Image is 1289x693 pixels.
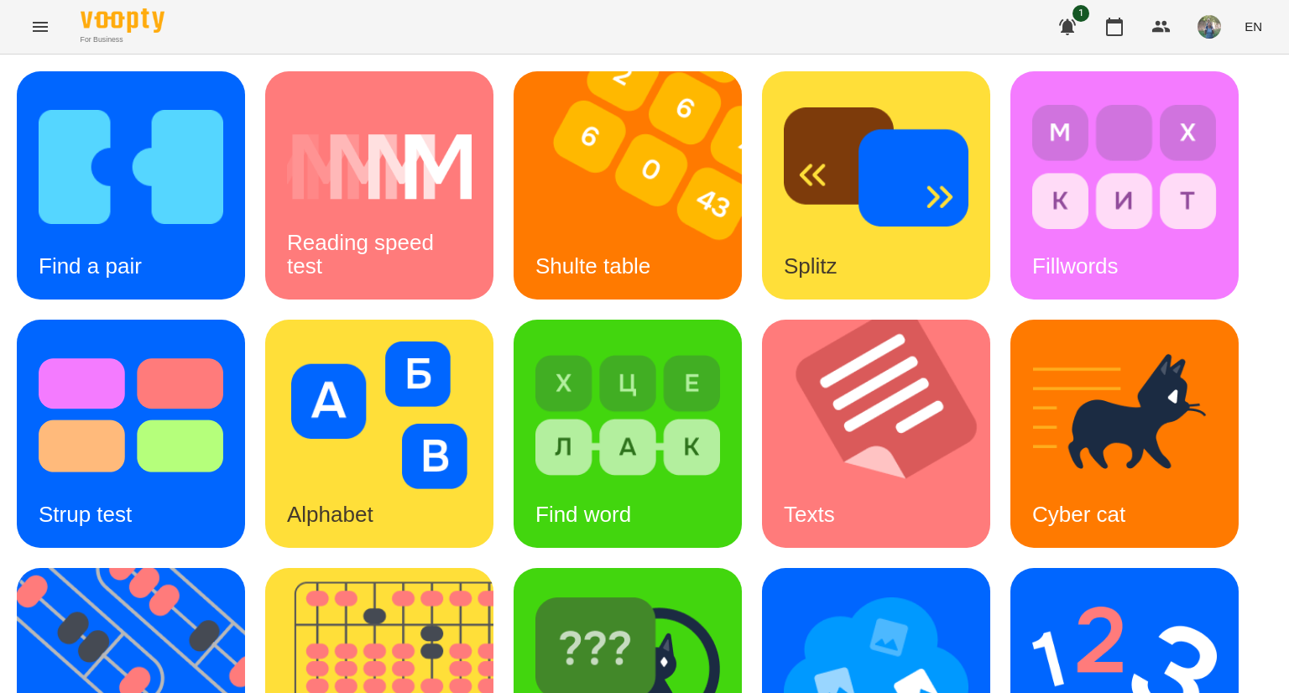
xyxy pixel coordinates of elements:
img: de1e453bb906a7b44fa35c1e57b3518e.jpg [1198,15,1221,39]
a: FillwordsFillwords [1010,71,1239,300]
img: Shulte table [514,71,763,300]
h3: Strup test [39,502,132,527]
img: Strup test [39,341,223,489]
h3: Find word [535,502,631,527]
span: EN [1245,18,1262,35]
img: Alphabet [287,341,472,489]
button: Menu [20,7,60,47]
a: Shulte tableShulte table [514,71,742,300]
h3: Splitz [784,253,838,279]
h3: Reading speed test [287,230,440,278]
h3: Alphabet [287,502,373,527]
img: Cyber cat [1032,341,1217,489]
img: Fillwords [1032,93,1217,241]
a: Cyber catCyber cat [1010,320,1239,548]
h3: Texts [784,502,835,527]
span: For Business [81,34,164,45]
img: Find a pair [39,93,223,241]
h3: Shulte table [535,253,650,279]
a: SplitzSplitz [762,71,990,300]
a: Find a pairFind a pair [17,71,245,300]
a: Find wordFind word [514,320,742,548]
a: Reading speed testReading speed test [265,71,493,300]
h3: Fillwords [1032,253,1119,279]
button: EN [1238,11,1269,42]
img: Texts [762,320,1011,548]
a: TextsTexts [762,320,990,548]
img: Voopty Logo [81,8,164,33]
span: 1 [1072,5,1089,22]
img: Reading speed test [287,93,472,241]
h3: Cyber cat [1032,502,1125,527]
h3: Find a pair [39,253,142,279]
a: AlphabetAlphabet [265,320,493,548]
a: Strup testStrup test [17,320,245,548]
img: Find word [535,341,720,489]
img: Splitz [784,93,968,241]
